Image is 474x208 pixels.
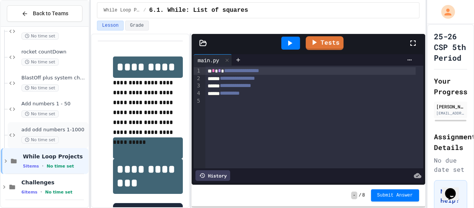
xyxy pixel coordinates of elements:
[193,67,201,75] div: 1
[21,101,87,107] span: Add numbers 1 - 50
[97,21,123,31] button: Lesson
[193,56,222,64] div: main.py
[195,170,230,181] div: History
[21,110,59,118] span: No time set
[40,189,42,195] span: •
[21,84,59,92] span: No time set
[42,163,44,169] span: •
[33,10,68,18] span: Back to Teams
[23,153,87,160] span: While Loop Projects
[436,110,465,116] div: [EMAIL_ADDRESS][DOMAIN_NAME]
[21,190,37,195] span: 6 items
[440,187,461,205] h3: Need Help?
[47,164,74,169] span: No time set
[21,49,87,55] span: rocket countDown
[143,7,146,13] span: /
[7,5,82,22] button: Back to Teams
[193,97,201,105] div: 5
[434,156,467,174] div: No due date set
[434,76,467,97] h2: Your Progress
[193,90,201,97] div: 4
[434,131,467,153] h2: Assignment Details
[306,36,343,50] a: Tests
[371,189,419,202] button: Submit Answer
[21,136,59,144] span: No time set
[23,164,39,169] span: 5 items
[45,190,73,195] span: No time set
[359,192,361,198] span: /
[362,192,365,198] span: 8
[21,127,87,133] span: add odd numbers 1-1000
[125,21,149,31] button: Grade
[193,54,232,66] div: main.py
[193,75,201,82] div: 2
[434,31,467,63] h1: 25-26 CSP 5th Period
[21,75,87,81] span: BlastOff plus system check
[149,6,248,15] span: 6.1. While: List of squares
[193,82,201,90] div: 3
[436,103,465,110] div: [PERSON_NAME] Sierra
[21,32,59,40] span: No time set
[377,192,413,198] span: Submit Answer
[21,58,59,66] span: No time set
[442,177,466,200] iframe: chat widget
[103,7,140,13] span: While Loop Projects
[433,3,457,21] div: My Account
[21,179,87,186] span: Challenges
[351,192,357,199] span: -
